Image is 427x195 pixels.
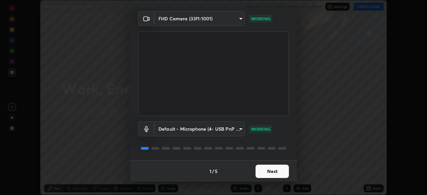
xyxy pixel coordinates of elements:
p: WORKING [251,126,271,132]
div: FHD Camera (33f1:1001) [154,121,245,136]
button: Next [256,165,289,178]
h4: 5 [215,168,218,175]
p: WORKING [251,16,271,22]
div: FHD Camera (33f1:1001) [154,11,245,26]
h4: 1 [209,168,211,175]
h4: / [212,168,214,175]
